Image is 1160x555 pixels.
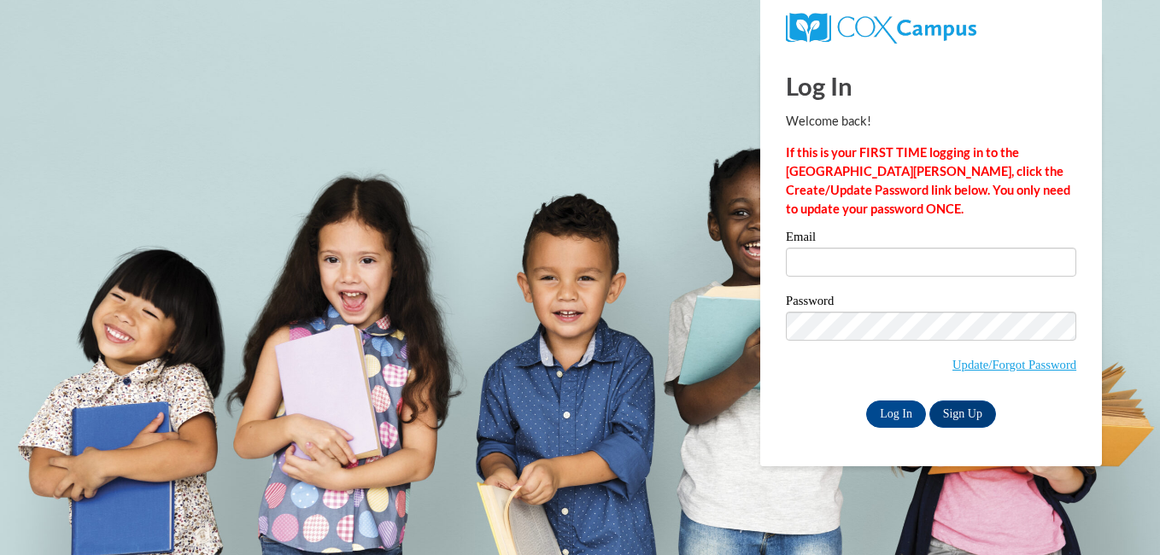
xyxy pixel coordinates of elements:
h1: Log In [786,68,1076,103]
input: Log In [866,400,926,428]
img: COX Campus [786,13,976,44]
label: Email [786,231,1076,248]
a: COX Campus [786,20,976,34]
strong: If this is your FIRST TIME logging in to the [GEOGRAPHIC_DATA][PERSON_NAME], click the Create/Upd... [786,145,1070,216]
a: Update/Forgot Password [952,358,1076,371]
a: Sign Up [929,400,996,428]
p: Welcome back! [786,112,1076,131]
label: Password [786,295,1076,312]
